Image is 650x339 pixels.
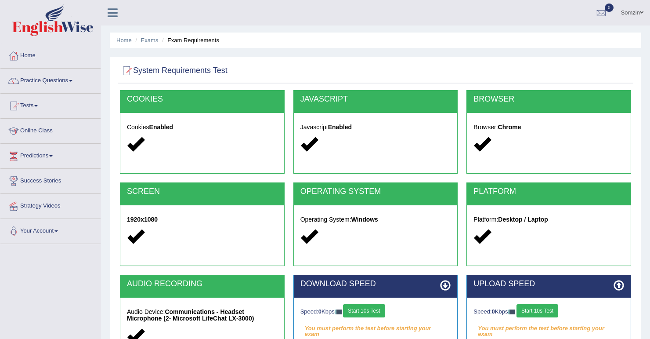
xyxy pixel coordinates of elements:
img: ajax-loader-fb-connection.gif [335,310,342,314]
em: You must perform the test before starting your exam [300,322,451,335]
div: Speed: Kbps [473,304,624,320]
strong: Chrome [498,124,521,131]
strong: Windows [351,216,378,223]
h5: Audio Device: [127,309,278,322]
strong: Desktop / Laptop [498,216,548,223]
button: Start 10s Test [343,304,385,317]
img: ajax-loader-fb-connection.gif [508,310,515,314]
h2: BROWSER [473,95,624,104]
h5: Cookies [127,124,278,131]
a: Home [0,44,101,66]
strong: 0 [318,308,321,315]
a: Online Class [0,119,101,141]
h2: OPERATING SYSTEM [300,187,451,196]
a: Your Account [0,219,101,241]
div: Speed: Kbps [300,304,451,320]
h2: System Requirements Test [120,64,227,77]
h2: COOKIES [127,95,278,104]
h5: Javascript [300,124,451,131]
a: Practice Questions [0,69,101,91]
a: Tests [0,94,101,116]
a: Strategy Videos [0,194,101,216]
a: Home [116,37,132,44]
li: Exam Requirements [160,36,219,44]
strong: Enabled [328,124,352,131]
strong: Enabled [149,124,173,131]
h2: UPLOAD SPEED [473,280,624,288]
h2: DOWNLOAD SPEED [300,280,451,288]
h5: Operating System: [300,216,451,223]
a: Predictions [0,144,101,166]
button: Start 10s Test [516,304,558,317]
h2: AUDIO RECORDING [127,280,278,288]
strong: 0 [492,308,495,315]
h2: SCREEN [127,187,278,196]
h5: Browser: [473,124,624,131]
em: You must perform the test before starting your exam [473,322,624,335]
a: Success Stories [0,169,101,191]
strong: 1920x1080 [127,216,158,223]
h2: PLATFORM [473,187,624,196]
h5: Platform: [473,216,624,223]
a: Exams [141,37,159,44]
h2: JAVASCRIPT [300,95,451,104]
strong: Communications - Headset Microphone (2- Microsoft LifeChat LX-3000) [127,308,254,322]
span: 0 [605,4,614,12]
